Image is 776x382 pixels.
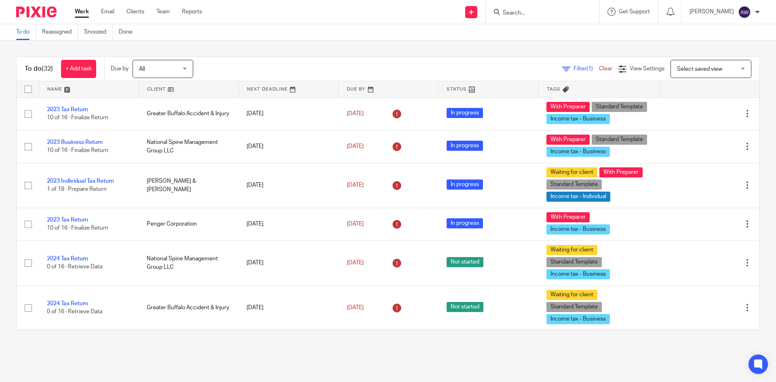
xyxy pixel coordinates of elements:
span: Income tax - Business [546,224,610,234]
img: Pixie [16,6,57,17]
a: 2023 Tax Return [47,107,88,112]
p: [PERSON_NAME] [690,8,734,16]
input: Search [502,10,575,17]
span: Select saved view [677,66,722,72]
span: [DATE] [347,305,364,310]
span: Income tax - Business [546,314,610,324]
span: Income tax - Individual [546,192,610,202]
span: With Preparer [546,102,590,112]
span: (32) [42,65,53,72]
a: Work [75,8,89,16]
h1: To do [25,65,53,73]
span: Standard Template [592,135,647,145]
td: Greater Buffalo Accident & Injury [139,285,238,330]
a: 2024 Tax Return [47,256,88,262]
span: 0 of 16 · Retrieve Data [47,309,102,315]
span: Get Support [619,9,650,15]
span: Income tax - Business [546,269,610,279]
span: Income tax - Business [546,114,610,124]
span: With Preparer [546,212,590,222]
a: Reports [182,8,202,16]
a: Email [101,8,114,16]
img: svg%3E [738,6,751,19]
span: Not started [447,302,483,312]
td: [DATE] [238,208,338,241]
span: Tags [547,87,561,91]
span: Waiting for client [546,290,597,300]
span: Standard Template [546,302,602,312]
span: [DATE] [347,111,364,116]
span: Standard Template [546,179,602,190]
td: [DATE] [238,130,338,163]
span: 10 of 16 · Finalize Return [47,148,108,154]
span: In progress [447,108,483,118]
td: [DATE] [238,97,338,130]
span: [DATE] [347,182,364,188]
td: National Spine Management Group LLC [139,130,238,163]
span: Waiting for client [546,167,597,177]
p: Due by [111,65,129,73]
span: 10 of 16 · Finalize Return [47,115,108,121]
a: Reassigned [42,24,78,40]
td: National Spine Management Group LLC [139,241,238,285]
a: Clients [127,8,144,16]
td: [DATE] [238,163,338,208]
a: Clear [599,66,612,72]
span: With Preparer [546,135,590,145]
span: Income tax - Business [546,147,610,157]
a: 2023 Tax Return [47,217,88,223]
span: All [139,66,145,72]
a: 2023 Individual Tax Return [47,178,114,184]
span: View Settings [630,66,664,72]
span: Standard Template [546,257,602,267]
span: (1) [586,66,593,72]
span: In progress [447,179,483,190]
span: Not started [447,257,483,267]
span: 1 of 18 · Prepare Return [47,187,107,192]
span: [DATE] [347,144,364,149]
td: Penger Corporation [139,208,238,241]
a: 2023 Business Return [47,139,103,145]
a: + Add task [61,60,96,78]
a: Done [119,24,139,40]
span: Waiting for client [546,245,597,255]
span: In progress [447,218,483,228]
span: 0 of 16 · Retrieve Data [47,264,102,270]
span: 10 of 16 · Finalize Return [47,226,108,231]
span: [DATE] [347,260,364,266]
span: With Preparer [599,167,643,177]
a: Team [156,8,170,16]
a: Snoozed [84,24,113,40]
a: 2024 Tax Return [47,301,88,306]
span: [DATE] [347,221,364,227]
td: [DATE] [238,241,338,285]
td: Greater Buffalo Accident & Injury [139,97,238,130]
span: In progress [447,141,483,151]
a: To do [16,24,36,40]
td: [DATE] [238,285,338,330]
span: Standard Template [592,102,647,112]
td: [PERSON_NAME] & [PERSON_NAME] [139,163,238,208]
span: Filter [574,66,599,72]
